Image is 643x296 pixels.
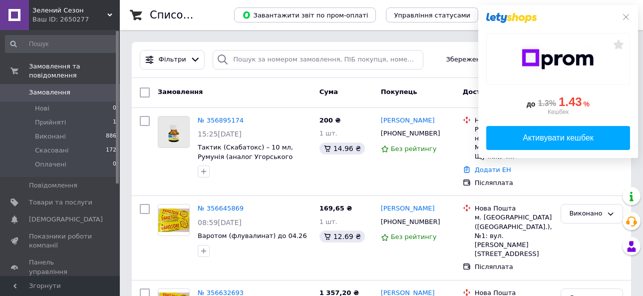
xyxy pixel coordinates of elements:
[381,116,435,125] a: [PERSON_NAME]
[35,132,66,141] span: Виконані
[113,104,116,113] span: 0
[29,258,92,276] span: Панель управління
[234,7,376,22] button: Завантажити звіт по пром-оплаті
[320,204,352,212] span: 169,65 ₴
[475,178,553,187] div: Післяплата
[35,146,69,155] span: Скасовані
[106,146,116,155] span: 172
[35,160,66,169] span: Оплачені
[475,125,553,161] div: Ромни, №2 (до 30 кг на одне місце): вул. Монастирська (ран. Щучки), 4ж
[475,116,553,125] div: Нова Пошта
[391,233,437,240] span: Без рейтингу
[320,88,338,95] span: Cума
[391,145,437,152] span: Без рейтингу
[475,166,511,173] a: Додати ЕН
[475,213,553,258] div: м. [GEOGRAPHIC_DATA] ([GEOGRAPHIC_DATA].), №1: вул. [PERSON_NAME][STREET_ADDRESS]
[381,204,435,213] a: [PERSON_NAME]
[159,55,186,64] span: Фільтри
[106,132,116,141] span: 886
[113,118,116,127] span: 1
[242,10,368,19] span: Завантажити звіт по пром-оплаті
[29,198,92,207] span: Товари та послуги
[5,35,117,53] input: Пошук
[150,9,251,21] h1: Список замовлень
[113,160,116,169] span: 0
[379,215,442,228] div: [PHONE_NUMBER]
[475,204,553,213] div: Нова Пошта
[198,218,242,226] span: 08:59[DATE]
[213,50,423,69] input: Пошук за номером замовлення, ПІБ покупця, номером телефону, Email, номером накладної
[32,15,120,24] div: Ваш ID: 2650277
[198,130,242,138] span: 15:25[DATE]
[32,6,107,15] span: Зелений Сезон
[320,230,365,242] div: 12.69 ₴
[198,116,244,124] a: № 356895174
[29,62,120,80] span: Замовлення та повідомлення
[198,204,244,212] a: № 356645869
[569,208,603,219] div: Виконано
[158,116,189,147] img: Фото товару
[198,143,293,169] a: Тактик (Скабатокс) – 10 мл, Румунія (аналог Угорського Тактика)
[29,181,77,190] span: Повідомлення
[320,129,337,137] span: 1 шт.
[35,118,66,127] span: Прийняті
[379,127,442,140] div: [PHONE_NUMBER]
[394,11,470,19] span: Управління статусами
[158,208,189,232] img: Фото товару
[320,218,337,225] span: 1 шт.
[35,104,49,113] span: Нові
[158,116,190,148] a: Фото товару
[29,232,92,250] span: Показники роботи компанії
[381,88,417,95] span: Покупець
[463,88,537,95] span: Доставка та оплата
[29,215,103,224] span: [DEMOGRAPHIC_DATA]
[475,262,553,271] div: Післяплата
[198,232,307,239] a: Варотом (флувалинат) до 04.26
[29,88,70,97] span: Замовлення
[446,55,514,64] span: Збережені фільтри:
[320,142,365,154] div: 14.96 ₴
[158,204,190,236] a: Фото товару
[320,116,341,124] span: 200 ₴
[158,88,203,95] span: Замовлення
[386,7,478,22] button: Управління статусами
